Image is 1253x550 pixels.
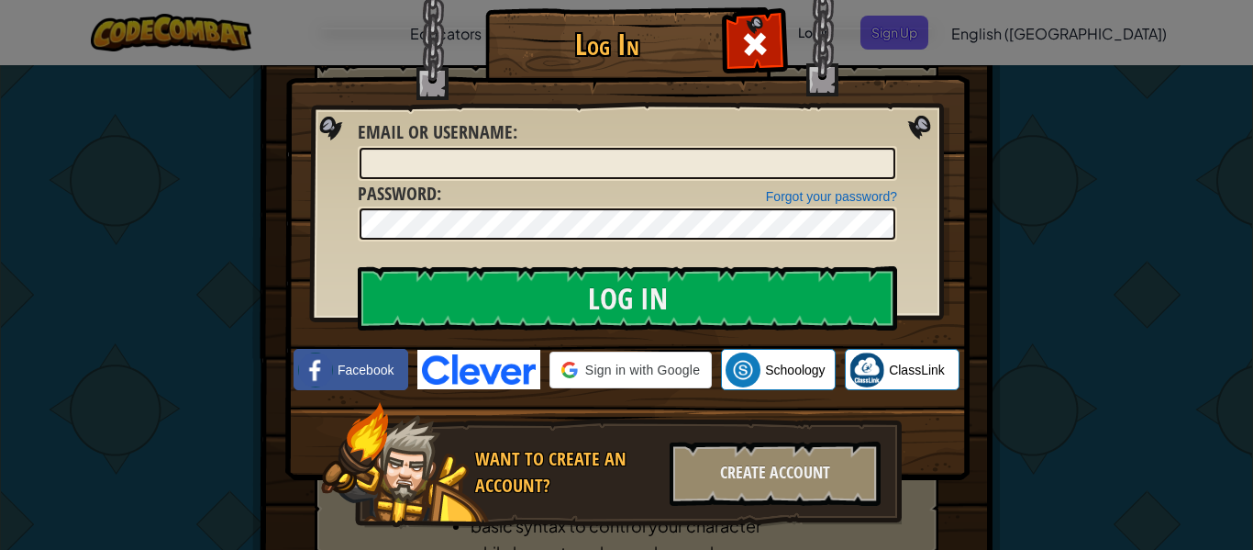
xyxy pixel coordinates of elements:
span: ClassLink [889,361,945,379]
span: Facebook [338,361,394,379]
input: Log In [358,266,897,331]
div: Create Account [670,442,881,506]
div: Sign in with Google [549,352,712,388]
label: : [358,181,441,208]
img: facebook_small.png [298,353,333,387]
span: Password [358,181,437,206]
span: Email or Username [358,119,513,144]
label: : [358,119,517,146]
a: Forgot your password? [766,189,897,204]
img: classlink-logo-small.png [849,353,884,387]
img: schoology.png [726,353,760,387]
div: Want to create an account? [475,446,659,499]
img: clever-logo-blue.png [417,350,540,389]
h1: Log In [490,28,724,61]
span: Schoology [765,361,825,379]
span: Sign in with Google [585,361,700,379]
